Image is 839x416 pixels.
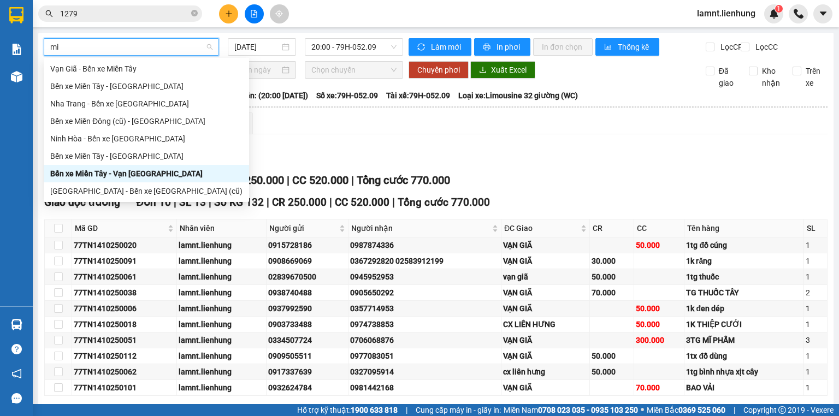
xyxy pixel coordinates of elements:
[350,287,499,299] div: 0905650292
[268,271,346,283] div: 02839670500
[44,165,249,182] div: Bến xe Miền Tây - Vạn Giã
[592,350,631,362] div: 50.000
[45,10,53,17] span: search
[351,406,398,414] strong: 1900 633 818
[398,196,490,209] span: Tổng cước 770.000
[357,174,450,187] span: Tổng cước 770.000
[44,112,249,130] div: Bến xe Miền Đông (cũ) - Nha Trang
[497,41,522,53] span: In phơi
[417,43,427,52] span: sync
[272,196,327,209] span: CR 250.000
[72,285,177,301] td: 77TN1410250038
[678,406,725,414] strong: 0369 525 060
[503,239,588,251] div: VẠN GIÃ
[74,302,175,314] div: 77TN1410250006
[636,382,683,394] div: 70.000
[350,302,499,314] div: 0357714953
[50,115,243,127] div: Bến xe Miền Đông (cũ) - [GEOGRAPHIC_DATA]
[777,5,781,13] span: 1
[634,219,685,237] th: CC
[458,90,578,102] span: Loại xe: Limousine 32 giường (WC)
[50,168,243,180] div: Bến xe Miền Tây - Vạn [GEOGRAPHIC_DATA]
[504,222,578,234] span: ĐC Giao
[503,318,588,330] div: CX LIÊN HƯNG
[350,318,499,330] div: 0974738853
[431,41,463,53] span: Làm mới
[179,366,264,378] div: lamnt.lienhung
[179,302,264,314] div: lamnt.lienhung
[50,63,243,75] div: Vạn Giã - Bến xe Miền Tây
[72,317,177,332] td: 77TN1410250018
[268,382,346,394] div: 0932624784
[386,90,450,102] span: Tài xế: 79H-052.09
[686,287,802,299] div: TG THUỐC TÂY
[504,404,638,416] span: Miền Nam
[9,7,23,23] img: logo-vxr
[287,174,289,187] span: |
[209,196,211,209] span: |
[44,78,249,95] div: Bến xe Miền Tây - Nha Trang
[503,302,588,314] div: VẠN GIÃ
[479,66,487,75] span: download
[179,382,264,394] div: lamnt.lienhung
[60,8,189,20] input: Tìm tên, số ĐT hoặc mã đơn
[686,318,802,330] div: 1K THIỆP CƯỚI
[228,174,284,187] span: CR 250.000
[268,366,346,378] div: 0917337639
[74,255,175,267] div: 77TN1410250091
[636,334,683,346] div: 300.000
[44,95,249,112] div: Nha Trang - Bến xe Miền Tây
[806,318,825,330] div: 1
[636,302,683,314] div: 50.000
[316,90,378,102] span: Số xe: 79H-052.09
[179,196,206,209] span: SL 13
[137,196,172,209] span: Đơn 10
[686,271,802,283] div: 1tg thuốc
[686,255,802,267] div: 1k răng
[503,334,588,346] div: VẠN GIÃ
[44,182,249,200] div: Nha Trang - Bến xe Miền Đông (cũ)
[268,350,346,362] div: 0909505511
[268,334,346,346] div: 0334507724
[538,406,638,414] strong: 0708 023 035 - 0935 103 250
[350,382,499,394] div: 0981442168
[72,332,177,348] td: 77TN1410250051
[818,9,828,19] span: caret-down
[806,302,825,314] div: 1
[350,334,499,346] div: 0706068876
[250,10,258,17] span: file-add
[245,4,264,23] button: file-add
[688,7,764,20] span: lamnt.lienhung
[275,10,283,17] span: aim
[214,196,264,209] span: Số KG 132
[50,133,243,145] div: Ninh Hòa - Bến xe [GEOGRAPHIC_DATA]
[267,196,269,209] span: |
[179,334,264,346] div: lamnt.lienhung
[292,174,348,187] span: CC 520.000
[350,366,499,378] div: 0327095914
[74,239,175,251] div: 77TN1410250020
[806,334,825,346] div: 3
[74,350,175,362] div: 77TN1410250112
[592,271,631,283] div: 50.000
[806,366,825,378] div: 1
[491,64,527,76] span: Xuất Excel
[503,271,588,283] div: vạn giã
[351,222,490,234] span: Người nhận
[686,366,802,378] div: 1tg bình nhựa xịt cây
[234,64,279,76] input: Chọn ngày
[775,5,783,13] sup: 1
[179,271,264,283] div: lamnt.lienhung
[769,9,779,19] img: icon-new-feature
[174,196,176,209] span: |
[392,196,395,209] span: |
[813,4,832,23] button: caret-down
[228,90,308,102] span: Chuyến: (20:00 [DATE])
[686,382,802,394] div: BAO VẢI
[503,366,588,378] div: cx liên hưng
[806,255,825,267] div: 1
[11,344,22,354] span: question-circle
[179,287,264,299] div: lamnt.lienhung
[335,196,389,209] span: CC 520.000
[474,38,530,56] button: printerIn phơi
